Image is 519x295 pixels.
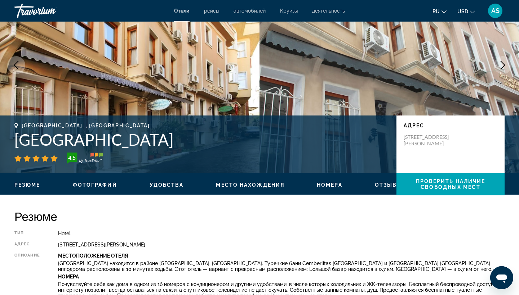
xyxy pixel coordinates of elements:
b: Местоположение Отеля [58,253,128,259]
span: [GEOGRAPHIC_DATA], , [GEOGRAPHIC_DATA] [22,123,150,128]
button: Previous image [7,56,25,74]
b: Номера [58,274,79,280]
img: trustyou-badge-hor.svg [67,153,103,164]
button: Удобства [150,182,184,188]
button: Фотографий [73,182,117,188]
div: Тип [14,231,40,236]
span: USD [457,9,468,14]
a: Круизы [280,8,298,14]
div: адрес [14,242,40,248]
h2: Резюме [14,209,505,223]
div: 4.5 [65,153,79,162]
span: ru [432,9,440,14]
p: [STREET_ADDRESS][PERSON_NAME] [404,134,461,147]
button: Next image [494,56,512,74]
a: рейсы [204,8,219,14]
a: автомобилей [234,8,266,14]
iframe: Кнопка запуска окна обмена сообщениями [490,266,513,289]
h1: [GEOGRAPHIC_DATA] [14,130,389,149]
a: деятельность [312,8,345,14]
button: Резюме [14,182,40,188]
div: Hotel [58,231,505,236]
span: AS [491,7,500,14]
button: Change currency [457,6,475,17]
p: адрес [404,123,497,128]
button: Отзывы [375,182,403,188]
button: Номера [317,182,342,188]
a: Travorium [14,1,86,20]
button: Change language [432,6,447,17]
button: User Menu [486,3,505,18]
button: Место нахождения [216,182,284,188]
p: [GEOGRAPHIC_DATA] находится в районе [GEOGRAPHIC_DATA], [GEOGRAPHIC_DATA]. Турецкие бани Cemberli... [58,260,505,272]
a: Отели [174,8,190,14]
div: [STREET_ADDRESS][PERSON_NAME] [58,242,505,248]
span: Проверить наличие свободных мест [416,178,485,190]
button: Проверить наличие свободных мест [396,173,505,195]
